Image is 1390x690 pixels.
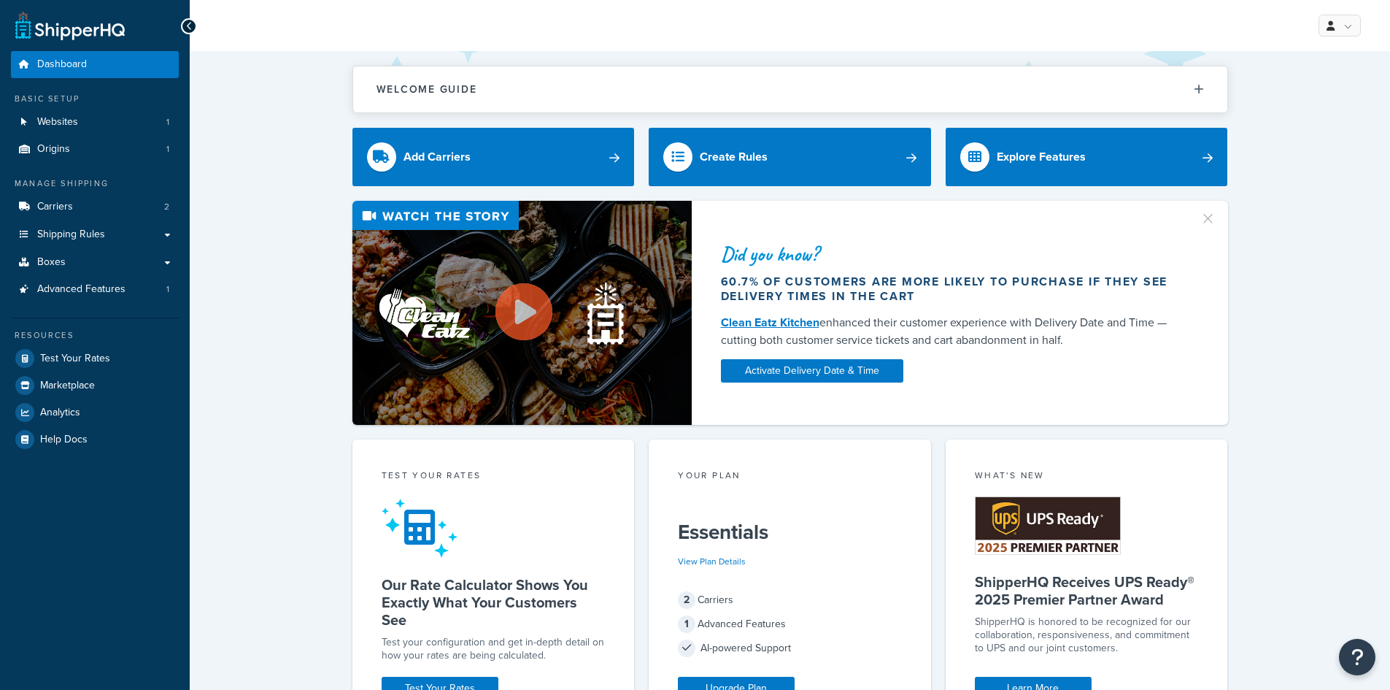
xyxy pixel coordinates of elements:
a: Help Docs [11,426,179,453]
div: Add Carriers [404,147,471,167]
a: Dashboard [11,51,179,78]
h5: ShipperHQ Receives UPS Ready® 2025 Premier Partner Award [975,573,1199,608]
span: Origins [37,143,70,156]
a: Explore Features [946,128,1228,186]
button: Welcome Guide [353,66,1227,112]
span: Websites [37,116,78,129]
div: Advanced Features [678,614,902,635]
div: enhanced their customer experience with Delivery Date and Time — cutting both customer service ti... [721,314,1182,349]
span: Advanced Features [37,283,126,296]
a: Activate Delivery Date & Time [721,359,903,383]
a: Add Carriers [352,128,635,186]
a: Carriers2 [11,193,179,221]
div: Basic Setup [11,93,179,105]
span: Shipping Rules [37,229,105,241]
a: Create Rules [649,128,931,186]
span: Boxes [37,256,66,269]
a: Clean Eatz Kitchen [721,314,819,331]
div: Test your rates [382,469,606,486]
span: Analytics [40,407,80,419]
a: Websites1 [11,109,179,136]
button: Open Resource Center [1339,639,1375,675]
a: Analytics [11,399,179,426]
h5: Our Rate Calculator Shows You Exactly What Your Customers See [382,576,606,629]
h2: Welcome Guide [377,84,477,95]
a: Origins1 [11,136,179,163]
div: Create Rules [700,147,768,167]
a: Advanced Features1 [11,276,179,303]
div: AI-powered Support [678,638,902,659]
p: ShipperHQ is honored to be recognized for our collaboration, responsiveness, and commitment to UP... [975,616,1199,655]
div: Explore Features [997,147,1086,167]
li: Advanced Features [11,276,179,303]
img: Video thumbnail [352,201,692,425]
span: 2 [678,591,695,609]
div: Did you know? [721,244,1182,264]
li: Carriers [11,193,179,221]
li: Websites [11,109,179,136]
span: Dashboard [37,58,87,71]
div: Your Plan [678,469,902,486]
a: Boxes [11,249,179,276]
li: Origins [11,136,179,163]
div: Resources [11,329,179,342]
div: Carriers [678,590,902,610]
span: 1 [166,116,169,129]
span: Help Docs [40,434,88,446]
span: 1 [166,143,169,156]
a: Marketplace [11,372,179,399]
span: 1 [166,283,169,296]
div: What's New [975,469,1199,486]
span: Carriers [37,201,73,213]
span: 2 [164,201,169,213]
div: Test your configuration and get in-depth detail on how your rates are being calculated. [382,636,606,662]
span: 1 [678,616,695,633]
div: Manage Shipping [11,177,179,190]
a: Shipping Rules [11,221,179,248]
h5: Essentials [678,521,902,544]
span: Marketplace [40,380,95,392]
a: Test Your Rates [11,345,179,372]
a: View Plan Details [678,555,746,568]
span: Test Your Rates [40,353,110,365]
div: 60.7% of customers are more likely to purchase if they see delivery times in the cart [721,275,1182,304]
